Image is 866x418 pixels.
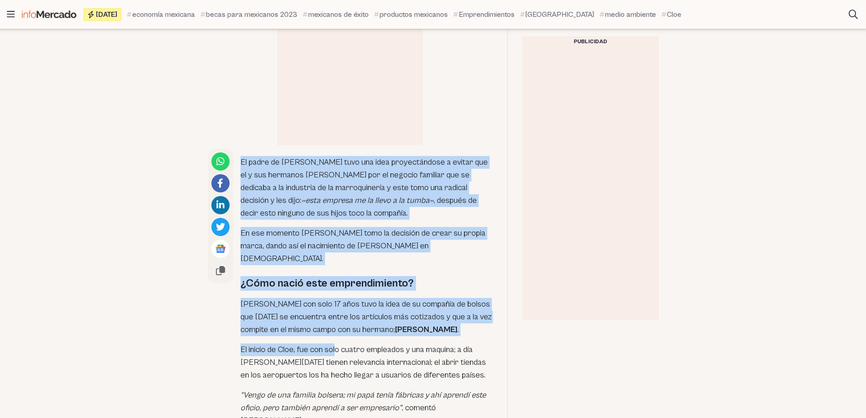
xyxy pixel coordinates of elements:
em: “Vengo de una familia bolsera; mi papá tenía fábricas y ahí aprendí este oficio, pero también apr... [240,390,486,413]
span: economía mexicana [132,9,195,20]
iframe: Advertisement [522,47,659,320]
strong: [PERSON_NAME] [395,325,457,334]
a: [GEOGRAPHIC_DATA] [520,9,594,20]
h2: ¿Cómo nació este emprendimiento? [240,276,493,291]
a: mexicanos de éxito [303,9,369,20]
p: El inicio de Cloe, fue con solo cuatro empleados y una maquina; a día [PERSON_NAME][DATE] tienen ... [240,343,493,382]
iframe: Advertisement [282,31,418,145]
span: [GEOGRAPHIC_DATA] [526,9,594,20]
span: Cloe [667,9,681,20]
span: mexicanos de éxito [308,9,369,20]
a: medio ambiente [600,9,656,20]
span: becas para mexicanos 2023 [206,9,297,20]
a: Emprendimientos [453,9,515,20]
img: Google News logo [215,243,226,254]
em: «esta empresa me la llevo a la tumba» [301,196,434,205]
a: Cloe [661,9,681,20]
p: El padre de [PERSON_NAME] tuvo una idea proyectándose a evitar que el y sus hermanos [PERSON_NAME... [240,156,493,220]
span: Emprendimientos [459,9,515,20]
p: [PERSON_NAME] con solo 17 años tuvo la idea de su compañía de bolsos que [DATE] se encuentra entr... [240,298,493,336]
a: productos mexicanos [374,9,448,20]
img: Infomercado México logo [22,10,76,18]
a: becas para mexicanos 2023 [200,9,297,20]
a: economía mexicana [127,9,195,20]
span: productos mexicanos [380,9,448,20]
p: En ese momento [PERSON_NAME] tomo la decisión de crear su propia marca, dando así el nacimiento d... [240,227,493,265]
div: Publicidad [522,36,659,47]
span: medio ambiente [605,9,656,20]
span: [DATE] [96,11,117,18]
